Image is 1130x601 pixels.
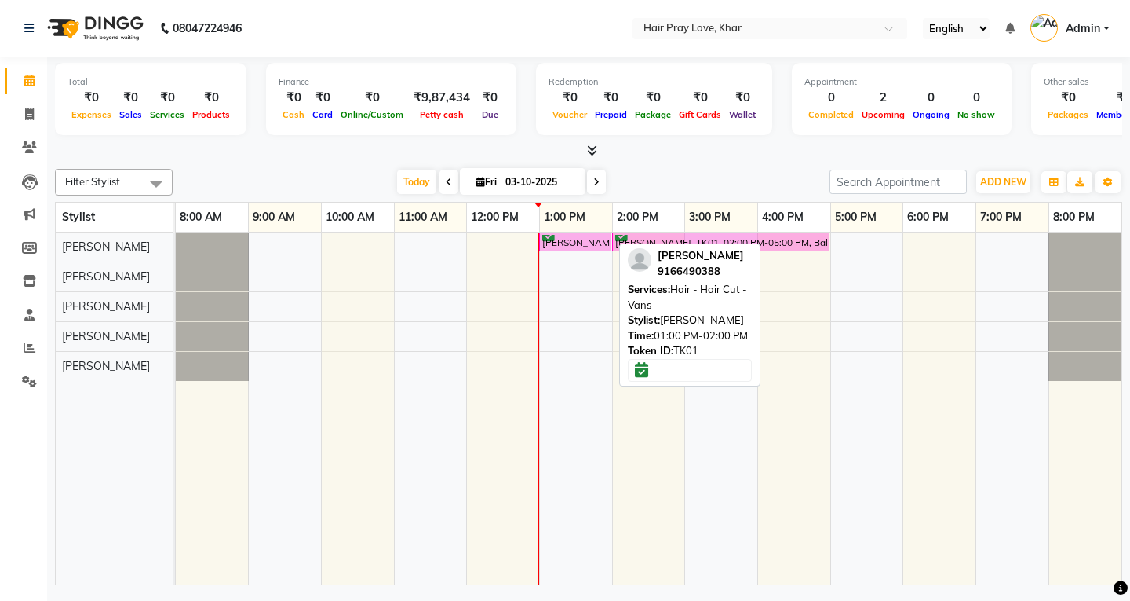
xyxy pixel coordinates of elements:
[1044,109,1092,120] span: Packages
[308,109,337,120] span: Card
[146,89,188,107] div: ₹0
[976,206,1026,229] a: 7:00 PM
[395,206,451,229] a: 11:00 AM
[176,206,226,229] a: 8:00 AM
[675,89,725,107] div: ₹0
[631,109,675,120] span: Package
[980,176,1026,188] span: ADD NEW
[1030,14,1058,42] img: Admin
[249,206,299,229] a: 9:00 AM
[416,109,468,120] span: Petty cash
[407,89,476,107] div: ₹9,87,434
[725,89,760,107] div: ₹0
[614,235,828,250] div: [PERSON_NAME], TK01, 02:00 PM-05:00 PM, Balayage Medium Hair
[62,329,150,343] span: [PERSON_NAME]
[725,109,760,120] span: Wallet
[549,75,760,89] div: Redemption
[591,89,631,107] div: ₹0
[279,75,504,89] div: Finance
[758,206,807,229] a: 4:00 PM
[628,329,654,342] span: Time:
[976,171,1030,193] button: ADD NEW
[1049,206,1099,229] a: 8:00 PM
[62,359,150,373] span: [PERSON_NAME]
[397,170,436,194] span: Today
[909,109,953,120] span: Ongoing
[858,89,909,107] div: 2
[146,109,188,120] span: Services
[40,6,148,50] img: logo
[279,109,308,120] span: Cash
[685,206,734,229] a: 3:00 PM
[65,175,120,188] span: Filter Stylist
[591,109,631,120] span: Prepaid
[541,235,610,250] div: [PERSON_NAME], TK01, 01:00 PM-02:00 PM, Hair - Hair Cut - Vans
[628,313,752,328] div: [PERSON_NAME]
[829,170,967,194] input: Search Appointment
[804,109,858,120] span: Completed
[953,89,999,107] div: 0
[631,89,675,107] div: ₹0
[478,109,502,120] span: Due
[675,109,725,120] span: Gift Cards
[337,89,407,107] div: ₹0
[279,89,308,107] div: ₹0
[188,109,234,120] span: Products
[476,89,504,107] div: ₹0
[953,109,999,120] span: No show
[337,109,407,120] span: Online/Custom
[472,176,501,188] span: Fri
[804,75,999,89] div: Appointment
[467,206,523,229] a: 12:00 PM
[308,89,337,107] div: ₹0
[658,249,744,262] span: [PERSON_NAME]
[658,264,744,280] div: 9166490388
[115,89,146,107] div: ₹0
[628,343,752,359] div: TK01
[858,109,909,120] span: Upcoming
[62,299,150,313] span: [PERSON_NAME]
[67,109,115,120] span: Expenses
[628,344,673,357] span: Token ID:
[173,6,242,50] b: 08047224946
[831,206,880,229] a: 5:00 PM
[62,269,150,284] span: [PERSON_NAME]
[322,206,378,229] a: 10:00 AM
[501,170,579,194] input: 2025-10-03
[115,109,146,120] span: Sales
[1044,89,1092,107] div: ₹0
[628,328,752,344] div: 01:00 PM-02:00 PM
[628,248,651,272] img: profile
[1066,20,1100,37] span: Admin
[628,283,670,295] span: Services:
[549,89,591,107] div: ₹0
[613,206,662,229] a: 2:00 PM
[62,210,95,224] span: Stylist
[67,75,234,89] div: Total
[62,240,150,254] span: [PERSON_NAME]
[67,89,115,107] div: ₹0
[903,206,953,229] a: 6:00 PM
[628,313,660,326] span: Stylist:
[804,89,858,107] div: 0
[540,206,589,229] a: 1:00 PM
[909,89,953,107] div: 0
[188,89,234,107] div: ₹0
[628,283,747,311] span: Hair - Hair Cut - Vans
[549,109,591,120] span: Voucher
